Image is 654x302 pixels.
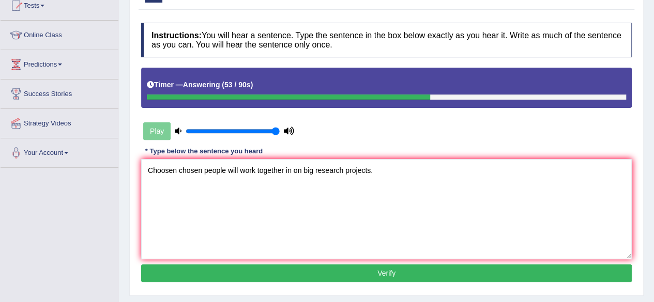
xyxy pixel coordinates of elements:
[222,81,224,89] b: (
[251,81,253,89] b: )
[141,147,267,156] div: * Type below the sentence you heard
[1,109,118,135] a: Strategy Videos
[1,80,118,105] a: Success Stories
[1,21,118,46] a: Online Class
[141,23,632,57] h4: You will hear a sentence. Type the sentence in the box below exactly as you hear it. Write as muc...
[147,81,253,89] h5: Timer —
[151,31,202,40] b: Instructions:
[1,50,118,76] a: Predictions
[1,138,118,164] a: Your Account
[224,81,251,89] b: 53 / 90s
[183,81,220,89] b: Answering
[141,264,632,282] button: Verify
